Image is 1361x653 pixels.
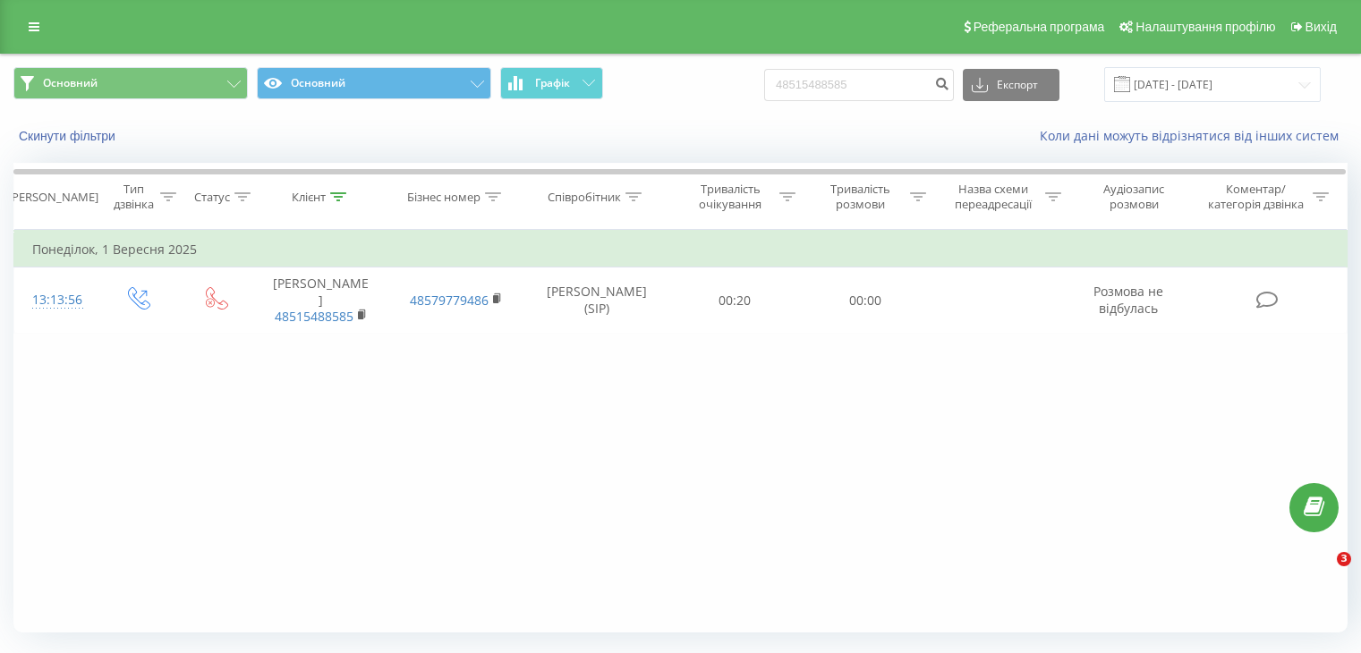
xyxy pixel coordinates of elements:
button: Основний [257,67,491,99]
iframe: Intercom live chat [1300,552,1343,595]
td: 00:20 [670,267,800,334]
span: Налаштування профілю [1136,20,1275,34]
a: 48579779486 [410,292,489,309]
div: Бізнес номер [407,190,481,205]
td: [PERSON_NAME] (SIP) [524,267,670,334]
div: Тривалість розмови [816,182,906,212]
td: [PERSON_NAME] [253,267,388,334]
div: Тип дзвінка [113,182,155,212]
span: Графік [535,77,570,89]
span: Основний [43,76,98,90]
div: Тривалість очікування [686,182,776,212]
div: [PERSON_NAME] [8,190,98,205]
div: Назва схеми переадресації [947,182,1041,212]
td: 00:00 [800,267,930,334]
a: Коли дані можуть відрізнятися вiд інших систем [1040,127,1348,144]
button: Графік [500,67,603,99]
div: Клієнт [292,190,326,205]
td: Понеділок, 1 Вересня 2025 [14,232,1348,267]
div: Коментар/категорія дзвінка [1204,182,1308,212]
button: Скинути фільтри [13,128,124,144]
input: Пошук за номером [764,69,954,101]
div: Співробітник [548,190,621,205]
span: Реферальна програма [974,20,1105,34]
span: 3 [1337,552,1351,566]
div: Аудіозапис розмови [1082,182,1187,212]
a: 48515488585 [275,308,353,325]
span: Розмова не відбулась [1093,283,1163,316]
div: 13:13:56 [32,283,80,318]
button: Експорт [963,69,1059,101]
button: Основний [13,67,248,99]
span: Вихід [1306,20,1337,34]
div: Статус [194,190,230,205]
